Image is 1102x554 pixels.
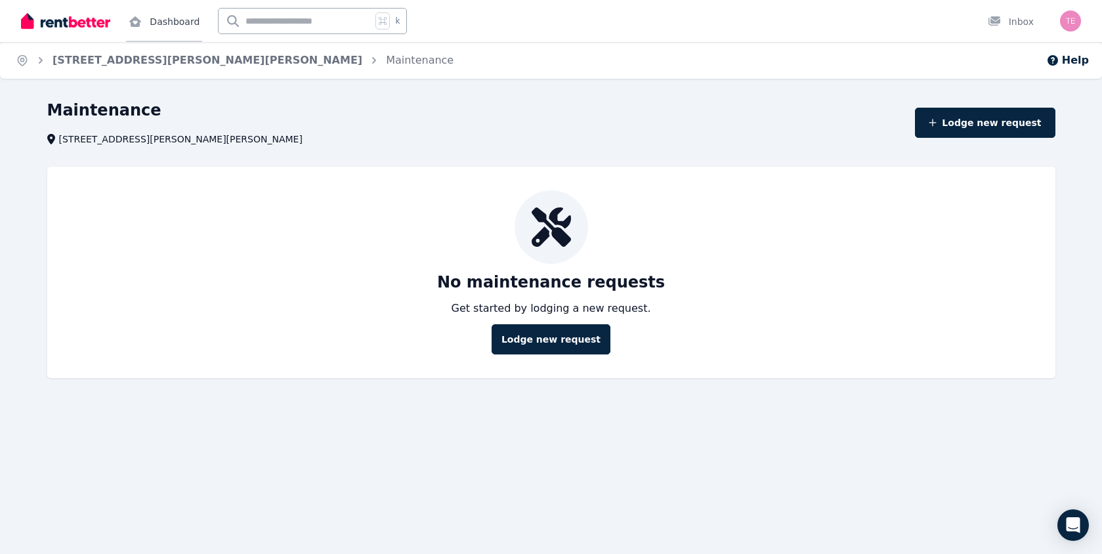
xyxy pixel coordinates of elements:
[59,133,303,146] span: [STREET_ADDRESS][PERSON_NAME][PERSON_NAME]
[1060,11,1081,32] img: Terence Reedy
[452,301,651,316] p: Get started by lodging a new request.
[386,54,454,66] a: Maintenance
[21,11,110,31] img: RentBetter
[915,108,1055,138] button: Lodge new request
[1057,509,1089,541] div: Open Intercom Messenger
[47,100,161,121] h1: Maintenance
[492,324,610,354] button: Lodge new request
[437,272,665,293] p: No maintenance requests
[988,15,1034,28] div: Inbox
[395,16,400,26] span: k
[53,54,362,66] a: [STREET_ADDRESS][PERSON_NAME][PERSON_NAME]
[1046,53,1089,68] button: Help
